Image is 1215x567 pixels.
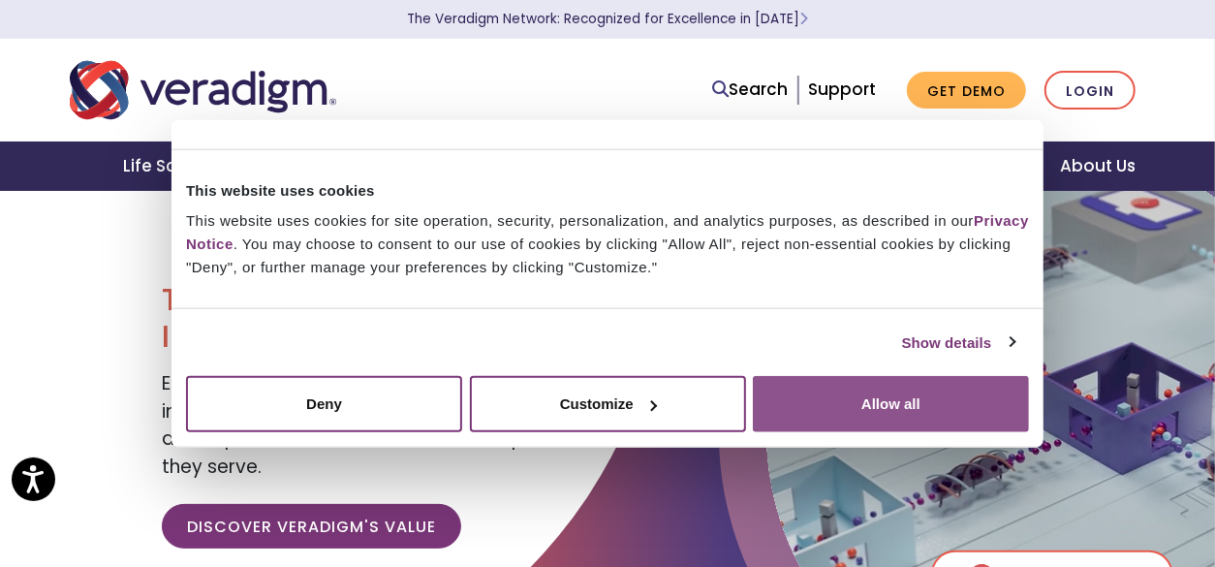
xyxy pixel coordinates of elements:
button: Customize [470,376,746,432]
a: The Veradigm Network: Recognized for Excellence in [DATE]Learn More [407,10,808,28]
a: Life Sciences [100,142,261,191]
a: Show details [902,331,1014,354]
img: Veradigm logo [70,58,336,122]
iframe: Drift Chat Widget [843,427,1192,544]
a: Search [712,77,788,103]
div: This website uses cookies for site operation, security, personalization, and analytics purposes, ... [186,209,1029,279]
a: Get Demo [907,72,1026,110]
a: About Us [1037,142,1159,191]
div: This website uses cookies [186,178,1029,202]
h1: Transforming Health, Insightfully® [162,281,593,356]
a: Support [808,78,876,101]
button: Allow all [753,376,1029,432]
button: Deny [186,376,462,432]
a: Discover Veradigm's Value [162,504,461,549]
a: Login [1044,71,1136,110]
span: Learn More [799,10,808,28]
span: Empowering our clients with trusted data, insights, and solutions to help reduce costs and improv... [162,370,588,480]
a: Privacy Notice [186,212,1029,252]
